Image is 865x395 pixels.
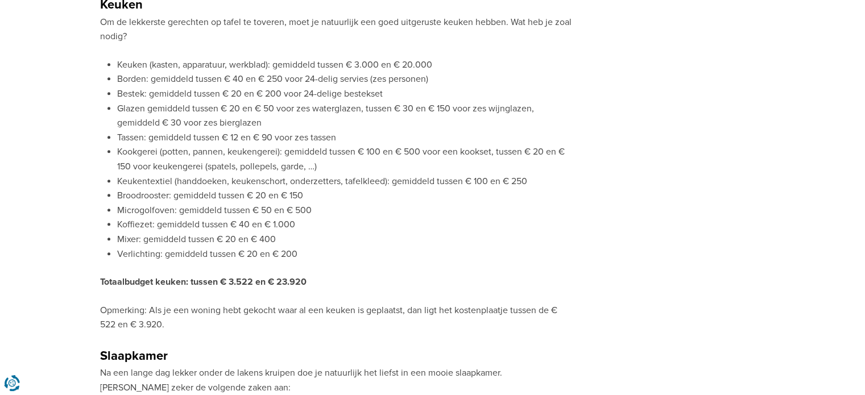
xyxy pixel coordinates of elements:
li: Tassen: gemiddeld tussen € 12 en € 90 voor zes tassen [117,131,572,145]
li: Verlichting: gemiddeld tussen € 20 en € 200 [117,247,572,262]
li: Kookgerei (potten, pannen, keukengerei): gemiddeld tussen € 100 en € 500 voor een kookset, tussen... [117,145,572,174]
li: Bestek: gemiddeld tussen € 20 en € 200 voor 24-delige bestekset [117,87,572,102]
li: Glazen gemiddeld tussen € 20 en € 50 voor zes waterglazen, tussen € 30 en € 150 voor zes wijnglaz... [117,102,572,131]
li: Mixer: gemiddeld tussen € 20 en € 400 [117,232,572,247]
strong: Slaapkamer [100,348,168,364]
p: Opmerking: Als je een woning hebt gekocht waar al een keuken is geplaatst, dan ligt het kostenpla... [100,303,572,332]
li: Keuken (kasten, apparatuur, werkblad): gemiddeld tussen € 3.000 en € 20.000 [117,58,572,73]
li: Borden: gemiddeld tussen € 40 en € 250 voor 24-delig servies (zes personen) [117,72,572,87]
li: Broodrooster: gemiddeld tussen € 20 en € 150 [117,189,572,203]
p: Na een lange dag lekker onder de lakens kruipen doe je natuurlijk het liefst in een mooie slaapka... [100,366,572,395]
li: Koffiezet: gemiddeld tussen € 40 en € 1.000 [117,218,572,232]
li: Microgolfoven: gemiddeld tussen € 50 en € 500 [117,203,572,218]
p: Om de lekkerste gerechten op tafel te toveren, moet je natuurlijk een goed uitgeruste keuken hebb... [100,15,572,44]
li: Keukentextiel (handdoeken, keukenschort, onderzetters, tafelkleed): gemiddeld tussen € 100 en € 250 [117,174,572,189]
strong: Totaalbudget keuken: tussen € 3.522 en € 23.920 [100,276,307,288]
